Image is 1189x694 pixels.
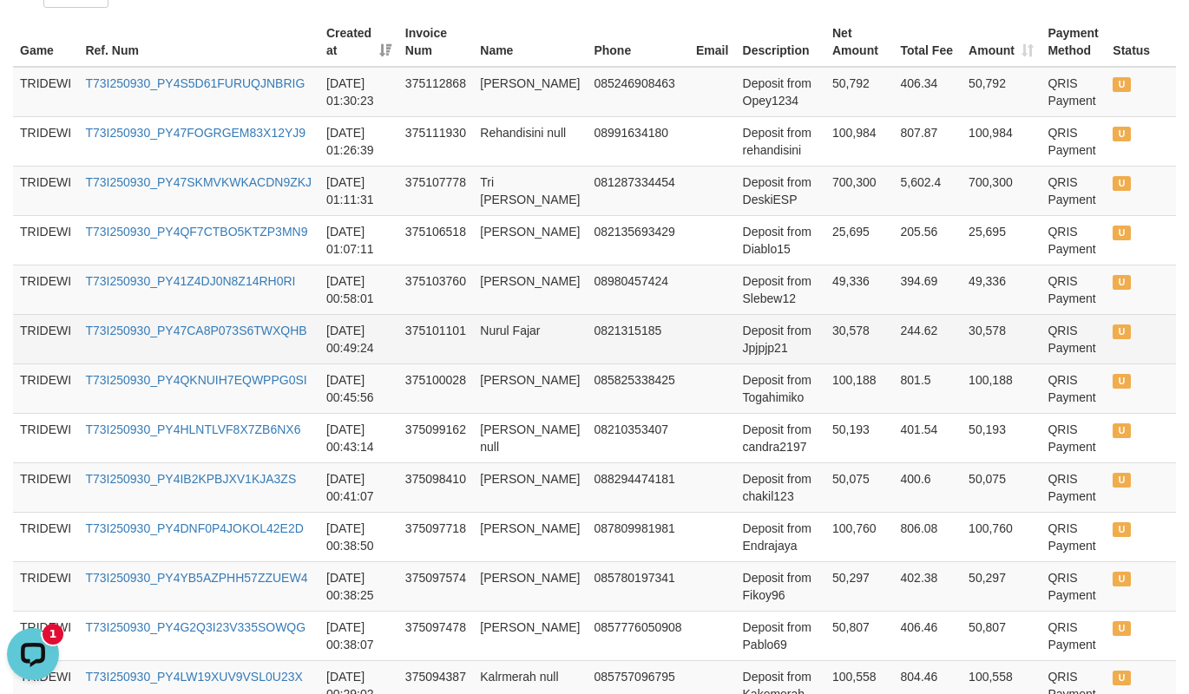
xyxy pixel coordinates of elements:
td: [DATE] 00:49:24 [319,314,398,363]
td: 401.54 [894,413,962,462]
td: 081287334454 [587,166,689,215]
td: 08991634180 [587,116,689,166]
td: 100,760 [825,512,894,561]
span: UNPAID [1113,176,1130,191]
a: T73I250930_PY4IB2KPBJXV1KJA3ZS [85,472,296,486]
td: Rehandisini null [473,116,587,166]
td: 50,807 [962,611,1041,660]
td: 100,188 [825,363,894,413]
td: 807.87 [894,116,962,166]
td: 375100028 [398,363,473,413]
td: Deposit from Togahimiko [736,363,825,413]
td: Deposit from Pablo69 [736,611,825,660]
th: Description [736,17,825,67]
td: [PERSON_NAME] [473,462,587,512]
td: TRIDEWI [13,265,78,314]
td: 375112868 [398,67,473,117]
th: Ref. Num [78,17,319,67]
td: 50,297 [825,561,894,611]
td: [DATE] 01:30:23 [319,67,398,117]
td: TRIDEWI [13,363,78,413]
a: T73I250930_PY47CA8P073S6TWXQHB [85,324,306,337]
td: QRIS Payment [1041,265,1106,314]
a: T73I250930_PY4DNF0P4JOKOL42E2D [85,521,303,535]
td: 50,792 [825,67,894,117]
a: T73I250930_PY4QKNUIH7EQWPPG0SI [85,373,306,387]
span: UNPAID [1113,324,1130,339]
td: 700,300 [962,166,1041,215]
td: 100,760 [962,512,1041,561]
td: 806.08 [894,512,962,561]
td: [PERSON_NAME] [473,215,587,265]
td: 244.62 [894,314,962,363]
td: 375106518 [398,215,473,265]
td: Deposit from rehandisini [736,116,825,166]
a: T73I250930_PY4YB5AZPHH57ZZUEW4 [85,571,307,585]
td: 375097478 [398,611,473,660]
div: New messages notification [43,3,63,23]
td: 375101101 [398,314,473,363]
span: UNPAID [1113,127,1130,141]
td: [PERSON_NAME] [473,611,587,660]
span: UNPAID [1113,423,1130,438]
td: TRIDEWI [13,67,78,117]
a: T73I250930_PY47FOGRGEM83X12YJ9 [85,126,305,140]
td: QRIS Payment [1041,215,1106,265]
a: T73I250930_PY47SKMVKWKACDN9ZKJ [85,175,312,189]
td: [PERSON_NAME] null [473,413,587,462]
th: Invoice Num [398,17,473,67]
td: Deposit from Diablo15 [736,215,825,265]
td: 50,297 [962,561,1041,611]
td: QRIS Payment [1041,512,1106,561]
td: [DATE] 01:26:39 [319,116,398,166]
td: 801.5 [894,363,962,413]
th: Name [473,17,587,67]
td: [DATE] 00:45:56 [319,363,398,413]
td: 375097718 [398,512,473,561]
td: QRIS Payment [1041,413,1106,462]
a: T73I250930_PY4LW19XUV9VSL0U23X [85,670,302,684]
td: 700,300 [825,166,894,215]
span: UNPAID [1113,572,1130,586]
th: Status [1106,17,1176,67]
span: UNPAID [1113,275,1130,290]
td: TRIDEWI [13,166,78,215]
a: T73I250930_PY4QF7CTBO5KTZP3MN9 [85,225,307,239]
td: 50,075 [962,462,1041,512]
td: [DATE] 00:38:25 [319,561,398,611]
span: UNPAID [1113,671,1130,685]
th: Net Amount [825,17,894,67]
td: Deposit from Endrajaya [736,512,825,561]
td: 087809981981 [587,512,689,561]
td: [PERSON_NAME] [473,67,587,117]
td: [DATE] 00:43:14 [319,413,398,462]
td: Deposit from Opey1234 [736,67,825,117]
th: Amount: activate to sort column ascending [962,17,1041,67]
td: 400.6 [894,462,962,512]
td: 50,193 [825,413,894,462]
td: 375098410 [398,462,473,512]
td: [PERSON_NAME] [473,512,587,561]
td: Deposit from candra2197 [736,413,825,462]
td: 406.34 [894,67,962,117]
td: [PERSON_NAME] [473,363,587,413]
a: T73I250930_PY4HLNTLVF8X7ZB6NX6 [85,422,300,436]
td: 49,336 [825,265,894,314]
td: [DATE] 00:58:01 [319,265,398,314]
td: [PERSON_NAME] [473,265,587,314]
th: Email [689,17,736,67]
span: UNPAID [1113,473,1130,488]
td: [DATE] 01:11:31 [319,166,398,215]
td: 375097574 [398,561,473,611]
td: 0857776050908 [587,611,689,660]
td: 30,578 [825,314,894,363]
td: QRIS Payment [1041,462,1106,512]
td: 085825338425 [587,363,689,413]
td: 205.56 [894,215,962,265]
td: [PERSON_NAME] [473,561,587,611]
td: 088294474181 [587,462,689,512]
th: Payment Method [1041,17,1106,67]
td: 5,602.4 [894,166,962,215]
a: T73I250930_PY4G2Q3I23V335SOWQG [85,620,305,634]
td: 100,984 [962,116,1041,166]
